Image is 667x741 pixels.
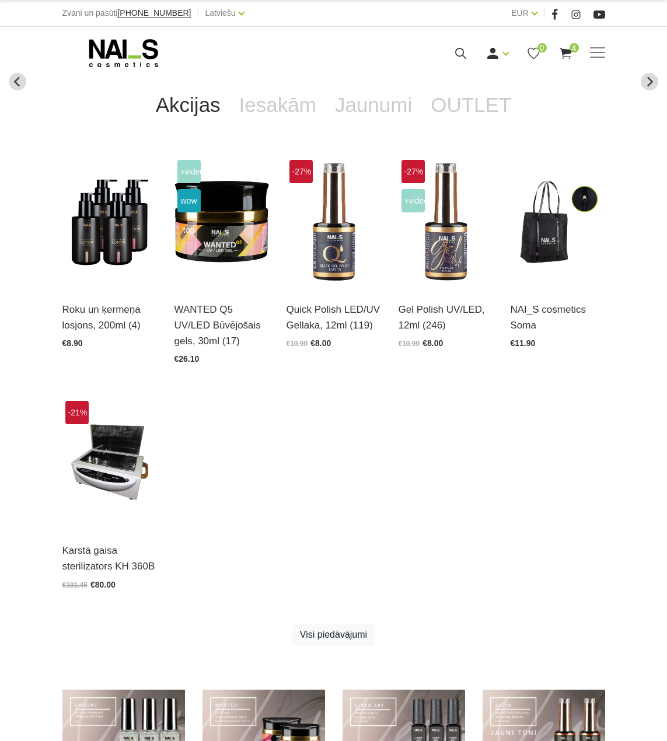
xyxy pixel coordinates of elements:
[230,82,326,128] a: Iesakām
[62,157,157,287] img: BAROJOŠS roku un ķermeņa LOSJONSBALI COCONUT barojošs roku un ķermeņa losjons paredzēts jebkura t...
[421,82,521,128] a: OUTLET
[537,43,547,53] span: 0
[90,580,116,589] span: €80.00
[62,581,88,589] span: €101.45
[422,338,443,348] span: €8.00
[146,82,230,128] a: Akcijas
[641,73,658,90] button: Next slide
[570,43,579,53] span: 4
[65,401,89,424] span: -21%
[511,338,536,348] span: €11.90
[399,302,493,333] a: Gel Polish UV/LED, 12ml (246)
[174,302,269,349] a: WANTED Q5 UV/LED Būvējošais gels, 30ml (17)
[62,543,157,574] a: Karstā gaisa sterilizators KH 360B
[287,157,381,287] img: Ātri, ērti un vienkārši!Intensīvi pigmentēta gellaka, kas perfekti klājas arī vienā slānī, tādā v...
[174,354,200,363] span: €26.10
[399,340,420,348] span: €10.90
[205,6,235,20] a: Latviešu
[62,302,157,333] a: Roku un ķermeņa losjons, 200ml (4)
[62,398,157,528] img: Karstā gaisa sterilizatoru var izmantot skaistumkopšanas salonos, manikīra kabinetos, ēdināšanas ...
[287,302,381,333] a: Quick Polish LED/UV Gellaka, 12ml (119)
[62,338,83,348] span: €8.90
[511,302,605,333] a: NAI_S cosmetics Soma
[287,340,308,348] span: €10.90
[526,46,541,61] a: 0
[558,46,573,61] a: 4
[177,218,201,242] span: top
[326,82,421,128] a: Jaunumi
[197,6,199,20] span: |
[310,338,331,348] span: €8.00
[511,6,529,20] a: EUR
[117,8,191,18] span: [PHONE_NUMBER]
[399,157,493,287] img: Ilgnoturīga, intensīvi pigmentēta gellaka. Viegli klājas, lieliski žūst, nesaraujas, neatkāpjas n...
[543,6,546,20] span: |
[117,9,191,18] a: [PHONE_NUMBER]
[292,624,375,646] a: Visi piedāvājumi
[177,160,201,183] span: +Video
[511,157,605,287] img: Ērta, eleganta, izturīga soma ar NAI_S cosmetics logo.Izmērs: 38 x 46 x 14 cm...
[401,160,425,183] span: -27%
[289,160,313,183] span: -27%
[62,6,191,20] div: Zvani un pasūti
[174,157,269,287] img: Gels WANTED NAILS cosmetics tehniķu komanda ir radījusi gelu, kas ilgi jau ir katra meistara mekl...
[401,189,425,212] span: +Video
[177,189,201,212] span: wow
[9,73,26,90] button: Go to last slide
